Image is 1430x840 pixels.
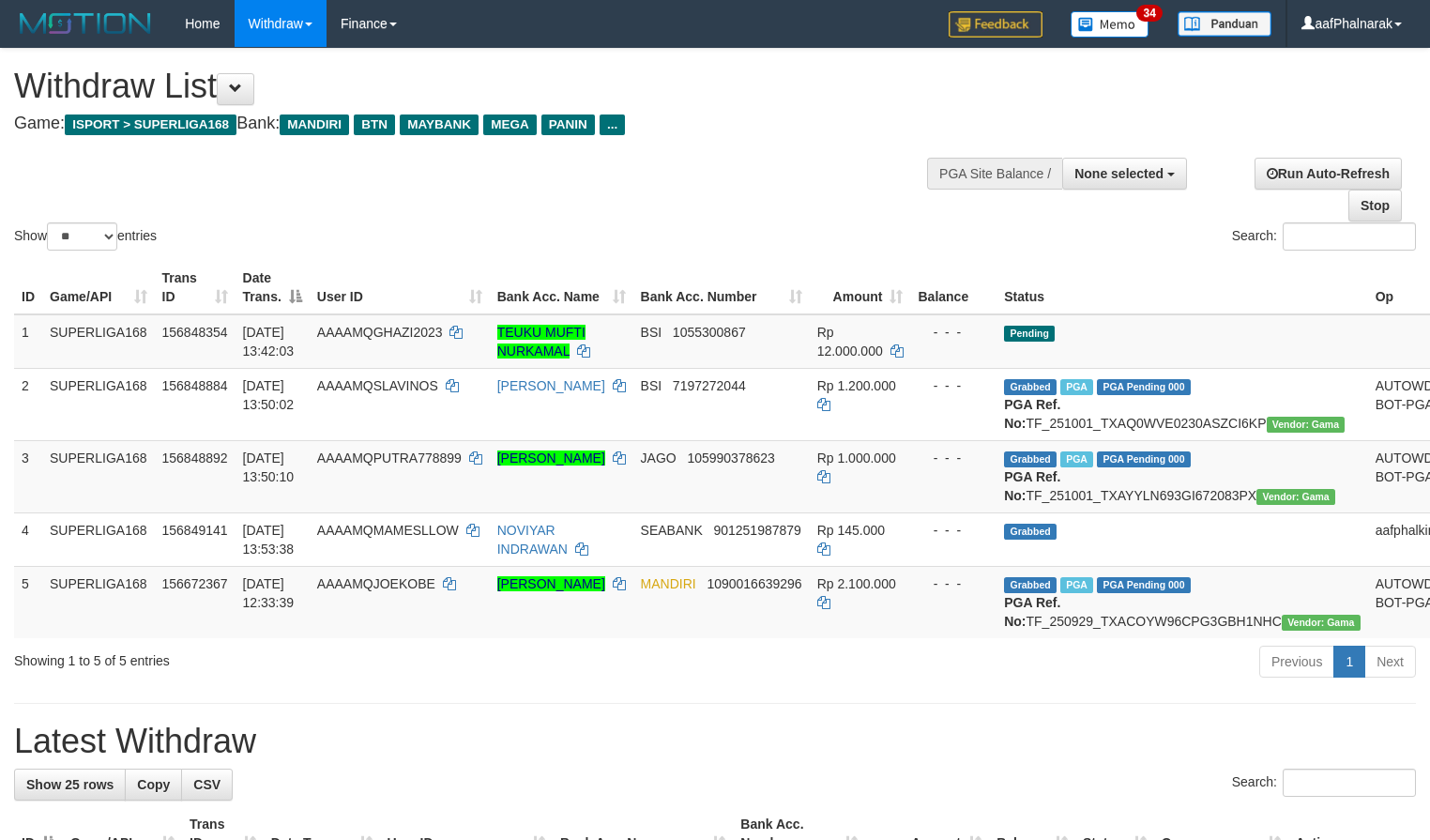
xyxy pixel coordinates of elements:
td: TF_251001_TXAQ0WVE0230ASZCI6KP [996,368,1367,440]
a: [PERSON_NAME] [497,378,605,393]
td: SUPERLIGA168 [42,368,155,440]
span: PGA Pending [1097,451,1191,467]
span: Vendor URL: https://trx31.1velocity.biz [1256,489,1335,505]
span: ISPORT > SUPERLIGA168 [65,115,236,135]
th: ID [14,261,42,314]
span: Pending [1004,326,1055,342]
span: Copy 7197272044 to clipboard [673,378,746,393]
span: Vendor URL: https://trx31.1velocity.biz [1267,417,1346,433]
a: NOVIYAR INDRAWAN [497,523,568,557]
span: [DATE] 13:42:03 [243,325,295,359]
a: CSV [181,769,233,801]
span: Marked by aafchhiseyha [1060,379,1093,395]
img: MOTION_logo.png [14,9,157,38]
span: CSV [193,777,221,792]
span: PANIN [541,115,595,135]
th: Game/API: activate to sort column ascending [42,261,155,314]
th: Trans ID: activate to sort column ascending [155,261,236,314]
label: Search: [1232,769,1416,797]
span: Grabbed [1004,451,1057,467]
a: Previous [1259,646,1334,678]
b: PGA Ref. No: [1004,397,1060,431]
span: Copy 1090016639296 to clipboard [707,576,801,591]
a: 1 [1333,646,1365,678]
span: MANDIRI [641,576,696,591]
span: Rp 2.100.000 [817,576,896,591]
span: 34 [1136,5,1162,22]
div: - - - [918,521,989,540]
span: AAAAMQMAMESLLOW [317,523,459,538]
span: MANDIRI [280,115,349,135]
h1: Withdraw List [14,68,935,105]
button: None selected [1062,158,1187,190]
span: Grabbed [1004,379,1057,395]
input: Search: [1283,222,1416,251]
span: Rp 145.000 [817,523,885,538]
div: - - - [918,574,989,593]
div: - - - [918,376,989,395]
span: Copy 105990378623 to clipboard [687,451,774,466]
span: [DATE] 13:50:10 [243,451,295,484]
span: Vendor URL: https://trx31.1velocity.biz [1282,615,1361,631]
div: - - - [918,449,989,467]
span: Copy [137,777,170,792]
span: Marked by aafsengchandara [1060,577,1093,593]
td: SUPERLIGA168 [42,566,155,638]
th: Amount: activate to sort column ascending [810,261,911,314]
span: SEABANK [641,523,703,538]
span: JAGO [641,451,677,466]
span: 156848354 [162,325,228,340]
th: User ID: activate to sort column ascending [310,261,490,314]
b: PGA Ref. No: [1004,595,1060,629]
span: 156848884 [162,378,228,393]
span: ... [600,115,625,135]
select: Showentries [47,222,117,251]
h4: Game: Bank: [14,115,935,133]
th: Balance [910,261,996,314]
div: Showing 1 to 5 of 5 entries [14,644,582,670]
span: BSI [641,325,662,340]
span: [DATE] 12:33:39 [243,576,295,610]
span: [DATE] 13:53:38 [243,523,295,557]
th: Date Trans.: activate to sort column descending [236,261,310,314]
b: PGA Ref. No: [1004,469,1060,503]
a: Next [1364,646,1416,678]
span: AAAAMQGHAZI2023 [317,325,443,340]
span: 156849141 [162,523,228,538]
td: SUPERLIGA168 [42,512,155,566]
a: Copy [125,769,182,801]
label: Search: [1232,222,1416,251]
td: SUPERLIGA168 [42,440,155,512]
td: SUPERLIGA168 [42,314,155,369]
img: panduan.png [1178,11,1271,37]
span: MEGA [483,115,537,135]
td: 5 [14,566,42,638]
th: Status [996,261,1367,314]
span: [DATE] 13:50:02 [243,378,295,412]
span: Grabbed [1004,524,1057,540]
td: TF_250929_TXACOYW96CPG3GBH1NHC [996,566,1367,638]
span: Marked by aafchhiseyha [1060,451,1093,467]
span: PGA Pending [1097,577,1191,593]
a: Stop [1348,190,1402,221]
a: Run Auto-Refresh [1255,158,1402,190]
span: 156848892 [162,451,228,466]
span: Copy 901251987879 to clipboard [713,523,800,538]
span: None selected [1074,166,1164,181]
h1: Latest Withdraw [14,723,1416,760]
a: Show 25 rows [14,769,126,801]
div: PGA Site Balance / [927,158,1062,190]
input: Search: [1283,769,1416,797]
span: Rp 1.200.000 [817,378,896,393]
span: Rp 12.000.000 [817,325,883,359]
span: BSI [641,378,662,393]
a: [PERSON_NAME] [497,451,605,466]
span: 156672367 [162,576,228,591]
span: AAAAMQPUTRA778899 [317,451,462,466]
span: MAYBANK [400,115,479,135]
span: Grabbed [1004,577,1057,593]
td: 1 [14,314,42,369]
span: BTN [354,115,395,135]
td: 3 [14,440,42,512]
img: Feedback.jpg [949,11,1042,38]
